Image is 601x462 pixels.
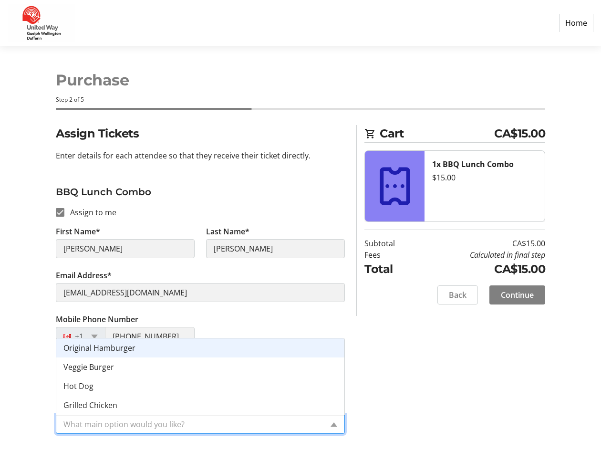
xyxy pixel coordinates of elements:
[432,159,514,169] strong: 1x BBQ Lunch Combo
[437,285,478,304] button: Back
[432,172,537,183] div: $15.00
[56,314,138,325] label: Mobile Phone Number
[63,343,135,353] span: Original Hamburger
[206,226,249,237] label: Last Name*
[489,285,545,304] button: Continue
[364,249,416,261] td: Fees
[8,4,75,42] img: United Way Guelph Wellington Dufferin's Logo
[416,238,545,249] td: CA$15.00
[56,69,545,92] h1: Purchase
[56,185,345,199] h3: BBQ Lunch Combo
[64,207,116,218] label: Assign to me
[380,125,494,142] span: Cart
[56,338,345,415] ng-dropdown-panel: Options list
[364,238,416,249] td: Subtotal
[56,125,345,142] h2: Assign Tickets
[364,261,416,278] td: Total
[56,270,112,281] label: Email Address*
[449,289,466,301] span: Back
[56,226,100,237] label: First Name*
[559,14,593,32] a: Home
[63,381,93,391] span: Hot Dog
[105,327,195,346] input: (506) 234-5678
[494,125,545,142] span: CA$15.00
[501,289,534,301] span: Continue
[56,95,545,104] div: Step 2 of 5
[63,400,117,410] span: Grilled Chicken
[416,249,545,261] td: Calculated in final step
[56,150,345,161] p: Enter details for each attendee so that they receive their ticket directly.
[63,362,114,372] span: Veggie Burger
[416,261,545,278] td: CA$15.00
